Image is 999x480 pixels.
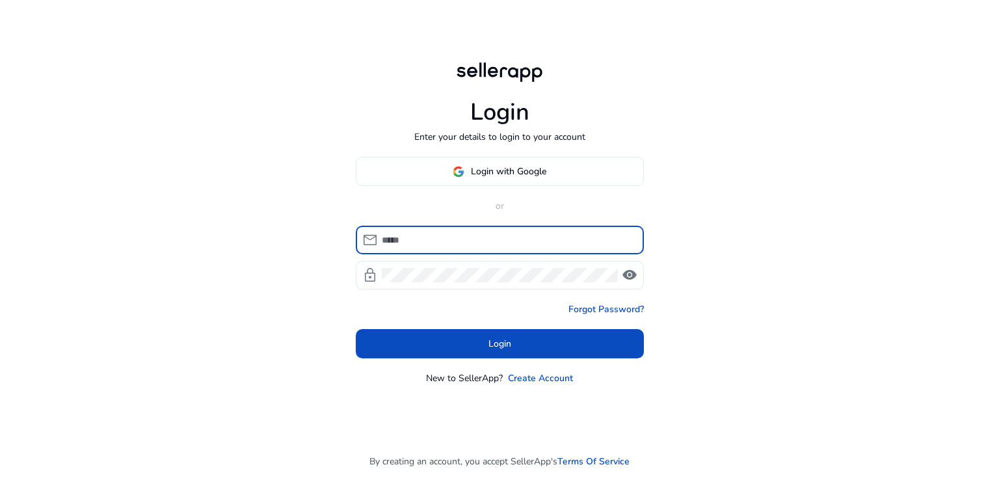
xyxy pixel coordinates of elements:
[471,165,546,178] span: Login with Google
[414,130,585,144] p: Enter your details to login to your account
[426,371,503,385] p: New to SellerApp?
[356,157,644,186] button: Login with Google
[362,267,378,283] span: lock
[470,98,529,126] h1: Login
[557,455,630,468] a: Terms Of Service
[356,329,644,358] button: Login
[362,232,378,248] span: mail
[508,371,573,385] a: Create Account
[568,302,644,316] a: Forgot Password?
[488,337,511,351] span: Login
[622,267,637,283] span: visibility
[356,199,644,213] p: or
[453,166,464,178] img: google-logo.svg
